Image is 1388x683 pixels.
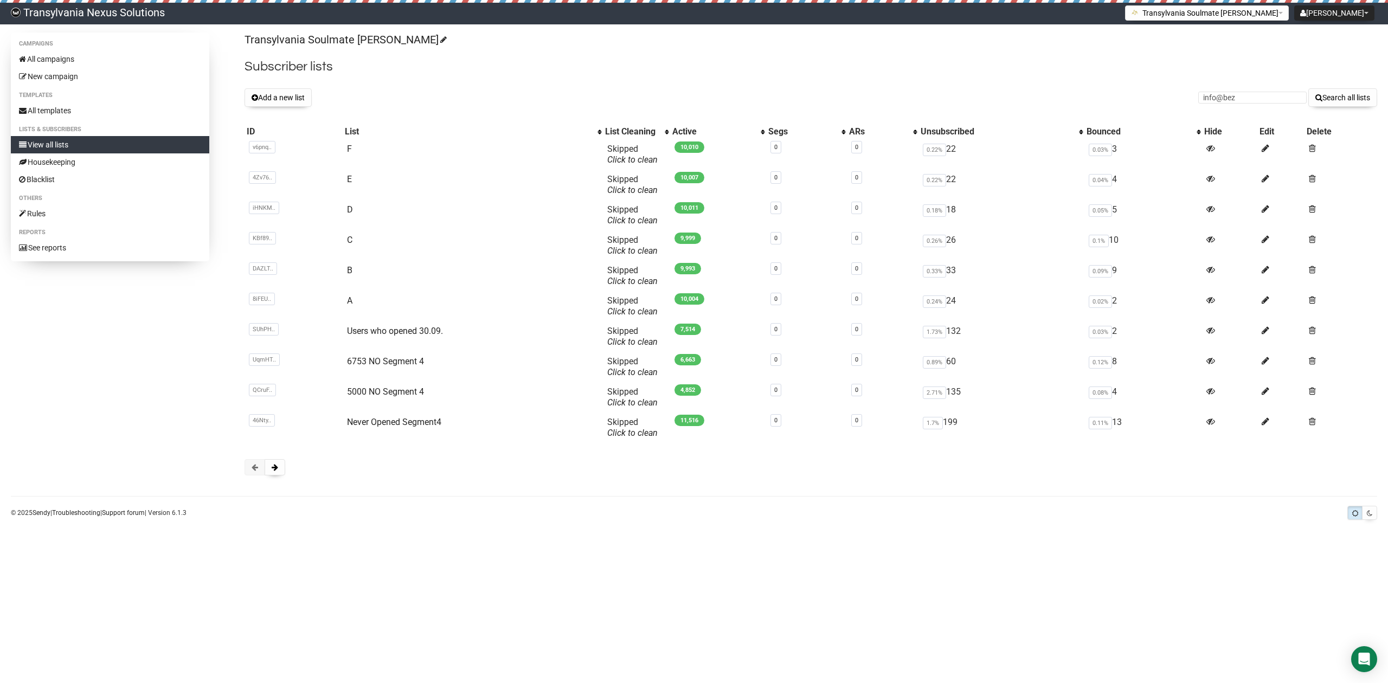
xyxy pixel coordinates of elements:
[1351,646,1377,672] div: Open Intercom Messenger
[674,233,701,244] span: 9,999
[11,136,209,153] a: View all lists
[607,356,658,377] span: Skipped
[1084,170,1201,200] td: 4
[674,172,704,183] span: 10,007
[670,124,766,139] th: Active: No sort applied, activate to apply an ascending sort
[245,88,312,107] button: Add a new list
[674,202,704,214] span: 10,011
[923,356,946,369] span: 0.89%
[847,124,918,139] th: ARs: No sort applied, activate to apply an ascending sort
[247,126,341,137] div: ID
[674,384,701,396] span: 4,852
[774,417,777,424] a: 0
[249,232,276,244] span: KBf89..
[347,417,441,427] a: Never Opened Segment4
[11,153,209,171] a: Housekeeping
[102,509,145,517] a: Support forum
[923,326,946,338] span: 1.73%
[1084,382,1201,413] td: 4
[1089,417,1112,429] span: 0.11%
[607,417,658,438] span: Skipped
[1260,126,1302,137] div: Edit
[855,265,858,272] a: 0
[607,367,658,377] a: Click to clean
[774,265,777,272] a: 0
[1089,295,1112,308] span: 0.02%
[11,123,209,136] li: Lists & subscribers
[855,235,858,242] a: 0
[1089,204,1112,217] span: 0.05%
[774,235,777,242] a: 0
[1202,124,1257,139] th: Hide: No sort applied, sorting is disabled
[674,141,704,153] span: 10,010
[1125,5,1289,21] button: Transylvania Soulmate [PERSON_NAME]
[672,126,755,137] div: Active
[33,509,50,517] a: Sendy
[607,295,658,317] span: Skipped
[923,295,946,308] span: 0.24%
[1089,326,1112,338] span: 0.03%
[918,170,1084,200] td: 22
[11,226,209,239] li: Reports
[674,354,701,365] span: 6,663
[774,356,777,363] a: 0
[11,68,209,85] a: New campaign
[674,293,704,305] span: 10,004
[918,261,1084,291] td: 33
[607,386,658,408] span: Skipped
[607,306,658,317] a: Click to clean
[1084,413,1201,443] td: 13
[918,321,1084,352] td: 132
[347,204,353,215] a: D
[1307,126,1375,137] div: Delete
[855,386,858,394] a: 0
[607,174,658,195] span: Skipped
[918,382,1084,413] td: 135
[347,356,424,366] a: 6753 NO Segment 4
[1084,321,1201,352] td: 2
[923,204,946,217] span: 0.18%
[674,324,701,335] span: 7,514
[52,509,100,517] a: Troubleshooting
[249,171,276,184] span: 4Zv76..
[607,215,658,225] a: Click to clean
[605,126,659,137] div: List Cleaning
[345,126,592,137] div: List
[347,144,352,154] a: F
[1084,230,1201,261] td: 10
[11,192,209,205] li: Others
[347,174,352,184] a: E
[855,204,858,211] a: 0
[918,230,1084,261] td: 26
[11,37,209,50] li: Campaigns
[607,428,658,438] a: Click to clean
[249,384,276,396] span: QCruF..
[1084,200,1201,230] td: 5
[774,144,777,151] a: 0
[607,144,658,165] span: Skipped
[607,204,658,225] span: Skipped
[1089,235,1109,247] span: 0.1%
[1084,261,1201,291] td: 9
[849,126,908,137] div: ARs
[855,417,858,424] a: 0
[1089,174,1112,186] span: 0.04%
[11,8,21,17] img: 586cc6b7d8bc403f0c61b981d947c989
[766,124,847,139] th: Segs: No sort applied, activate to apply an ascending sort
[1089,356,1112,369] span: 0.12%
[918,200,1084,230] td: 18
[1305,124,1377,139] th: Delete: No sort applied, sorting is disabled
[1294,5,1374,21] button: [PERSON_NAME]
[1257,124,1305,139] th: Edit: No sort applied, sorting is disabled
[11,239,209,256] a: See reports
[11,171,209,188] a: Blacklist
[923,417,943,429] span: 1.7%
[249,414,275,427] span: 46Nty..
[607,235,658,256] span: Skipped
[1084,291,1201,321] td: 2
[607,265,658,286] span: Skipped
[774,386,777,394] a: 0
[347,295,352,306] a: A
[774,204,777,211] a: 0
[1089,265,1112,278] span: 0.09%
